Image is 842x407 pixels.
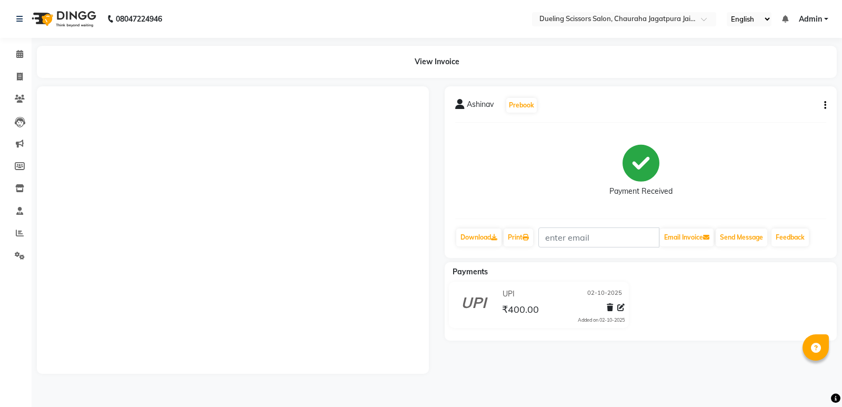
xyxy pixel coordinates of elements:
[467,99,494,114] span: Ashinav
[587,289,622,300] span: 02-10-2025
[504,229,533,246] a: Print
[502,303,539,318] span: ₹400.00
[716,229,767,246] button: Send Message
[453,267,488,276] span: Payments
[37,46,837,78] div: View Invoice
[578,316,625,324] div: Added on 02-10-2025
[609,186,673,197] div: Payment Received
[116,4,162,34] b: 08047224946
[660,229,714,246] button: Email Invoice
[771,229,809,246] a: Feedback
[799,14,822,25] span: Admin
[506,98,537,113] button: Prebook
[27,4,99,34] img: logo
[503,289,515,300] span: UPI
[456,229,502,246] a: Download
[798,365,831,396] iframe: chat widget
[538,227,659,247] input: enter email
